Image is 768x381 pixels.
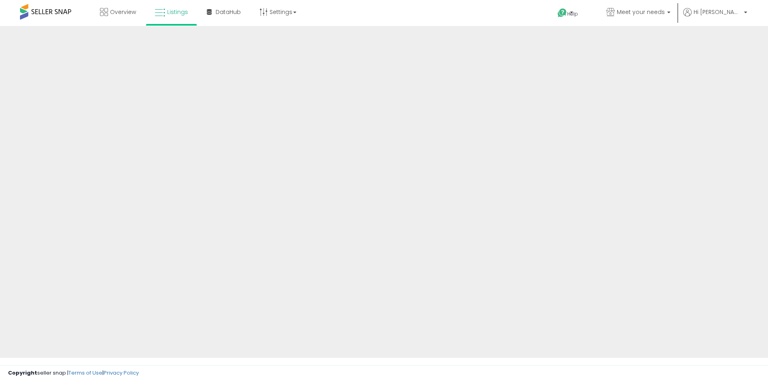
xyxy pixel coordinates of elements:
[694,8,742,16] span: Hi [PERSON_NAME]
[617,8,665,16] span: Meet your needs
[567,10,578,17] span: Help
[557,8,567,18] i: Get Help
[167,8,188,16] span: Listings
[110,8,136,16] span: Overview
[683,8,747,26] a: Hi [PERSON_NAME]
[551,2,594,26] a: Help
[216,8,241,16] span: DataHub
